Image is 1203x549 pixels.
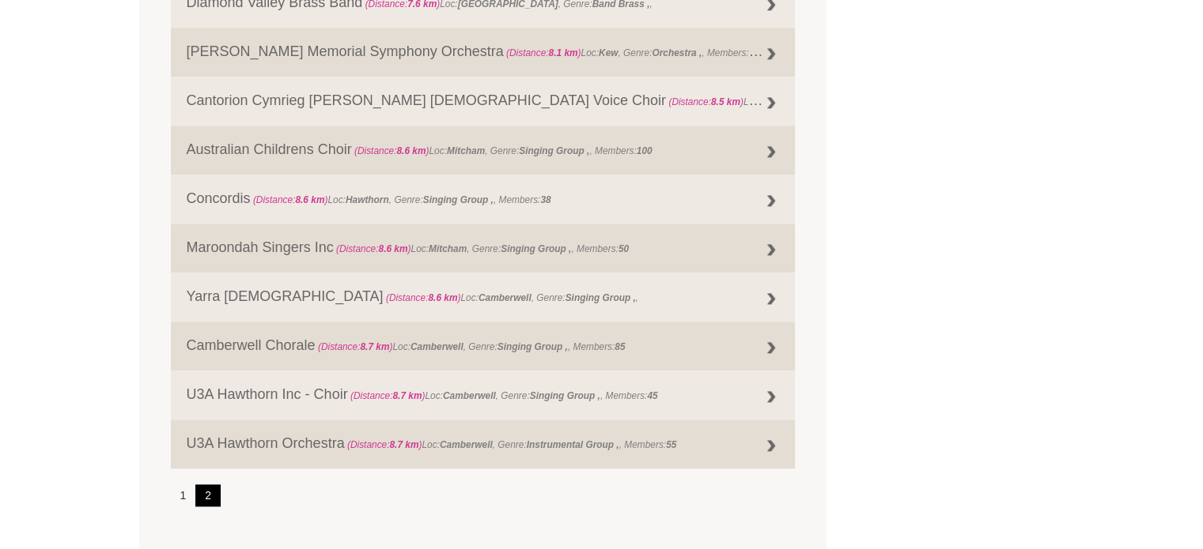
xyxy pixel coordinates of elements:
[360,341,389,352] strong: 8.7 km
[428,292,457,303] strong: 8.6 km
[666,92,1116,108] span: Loc: , Genre: , Members:
[504,43,785,59] span: Loc: , Genre: , Members:
[392,390,422,401] strong: 8.7 km
[711,96,740,107] strong: 8.5 km
[637,145,653,156] strong: 100
[527,439,619,450] strong: Instrumental Group ,
[345,439,677,450] span: Loc: , Genre: , Members:
[540,194,550,205] strong: 38
[396,145,426,156] strong: 8.6 km
[530,390,600,401] strong: Singing Group ,
[253,194,328,205] span: (Distance: )
[352,145,653,156] span: Loc: , Genre: , Members:
[171,370,796,419] a: U3A Hawthorn Inc - Choir (Distance:8.7 km)Loc:Camberwell, Genre:Singing Group ,, Members:45
[619,243,629,254] strong: 50
[346,194,389,205] strong: Hawthorn
[171,28,796,77] a: [PERSON_NAME] Memorial Symphony Orchestra (Distance:8.1 km)Loc:Kew, Genre:Orchestra ,, Members:va...
[354,145,429,156] span: (Distance: )
[334,243,629,254] span: Loc: , Genre: , Members:
[615,341,625,352] strong: 85
[599,47,618,58] strong: Kew
[423,194,494,205] strong: Singing Group ,
[171,175,796,224] a: Concordis (Distance:8.6 km)Loc:Hawthorn, Genre:Singing Group ,, Members:38
[348,390,658,401] span: Loc: , Genre: , Members:
[378,243,407,254] strong: 8.6 km
[501,243,571,254] strong: Singing Group ,
[440,439,493,450] strong: Camberwell
[171,419,796,468] a: U3A Hawthorn Orchestra (Distance:8.7 km)Loc:Camberwell, Genre:Instrumental Group ,, Members:55
[171,126,796,175] a: Australian Childrens Choir (Distance:8.6 km)Loc:Mitcham, Genre:Singing Group ,, Members:100
[171,322,796,370] a: Camberwell Chorale (Distance:8.7 km)Loc:Camberwell, Genre:Singing Group ,, Members:85
[251,194,551,205] span: Loc: , Genre: , Members:
[171,224,796,273] a: Maroondah Singers Inc (Distance:8.6 km)Loc:Mitcham, Genre:Singing Group ,, Members:50
[295,194,324,205] strong: 8.6 km
[429,243,467,254] strong: Mitcham
[347,439,422,450] span: (Distance: )
[316,341,626,352] span: Loc: , Genre: , Members:
[506,47,581,58] span: (Distance: )
[410,341,463,352] strong: Camberwell
[171,273,796,322] a: Yarra [DEMOGRAPHIC_DATA] (Distance:8.6 km)Loc:Camberwell, Genre:Singing Group ,,
[318,341,393,352] span: (Distance: )
[171,77,796,126] a: Cantorion Cymrieg [PERSON_NAME] [DEMOGRAPHIC_DATA] Voice Choir (Distance:8.5 km)Loc:[PERSON_NAME]...
[389,439,418,450] strong: 8.7 km
[497,341,568,352] strong: Singing Group ,
[647,390,657,401] strong: 45
[386,292,461,303] span: (Distance: )
[548,47,577,58] strong: 8.1 km
[668,96,743,107] span: (Distance: )
[566,292,636,303] strong: Singing Group ,
[479,292,532,303] strong: Camberwell
[519,145,589,156] strong: Singing Group ,
[350,390,426,401] span: (Distance: )
[443,390,496,401] strong: Camberwell
[447,145,485,156] strong: Mitcham
[666,439,676,450] strong: 55
[384,292,639,303] span: Loc: , Genre: ,
[652,47,702,58] strong: Orchestra ,
[171,484,196,506] li: 1
[336,243,411,254] span: (Distance: )
[195,484,221,506] a: 2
